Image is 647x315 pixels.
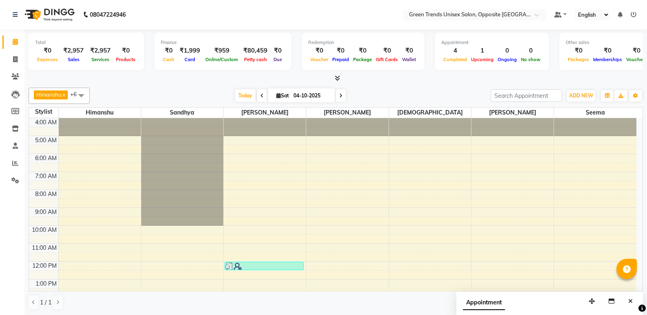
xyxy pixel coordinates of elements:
div: ₹0 [566,46,591,55]
div: ₹0 [35,46,60,55]
span: Due [271,57,284,62]
iframe: chat widget [613,282,639,307]
div: 12:00 PM [31,262,58,270]
span: Online/Custom [203,57,240,62]
span: Sat [274,93,291,99]
div: ₹0 [591,46,624,55]
div: 11:00 AM [30,244,58,252]
span: Completed [441,57,469,62]
div: ₹0 [161,46,176,55]
div: ₹0 [114,46,138,55]
span: Himanshu [59,108,141,118]
span: Sales [66,57,82,62]
div: ₹0 [308,46,330,55]
div: 0 [496,46,519,55]
div: 6:00 AM [33,154,58,163]
span: Petty cash [242,57,269,62]
span: [PERSON_NAME] [306,108,388,118]
div: ₹80,459 [240,46,271,55]
div: 5:00 AM [33,136,58,145]
span: Services [89,57,111,62]
span: Upcoming [469,57,496,62]
span: Sandhya [141,108,223,118]
div: 7:00 AM [33,172,58,181]
span: Expenses [35,57,60,62]
div: ₹0 [400,46,418,55]
span: No show [519,57,543,62]
span: [PERSON_NAME] [471,108,554,118]
div: Stylist [29,108,58,116]
b: 08047224946 [90,3,126,26]
span: Prepaid [330,57,351,62]
span: Wallet [400,57,418,62]
div: 10:00 AM [30,226,58,234]
span: Packages [566,57,591,62]
span: Appointment [463,295,505,310]
span: Package [351,57,374,62]
span: Ongoing [496,57,519,62]
div: ₹2,957 [60,46,87,55]
div: 1 [469,46,496,55]
div: Appointment [441,39,543,46]
span: Card [182,57,197,62]
div: ₹0 [374,46,400,55]
span: Gift Cards [374,57,400,62]
div: Redemption [308,39,418,46]
span: Voucher [308,57,330,62]
div: 4 [441,46,469,55]
div: ₹0 [330,46,351,55]
div: ₹959 [203,46,240,55]
span: +6 [70,91,83,97]
span: ADD NEW [569,93,593,99]
a: x [62,91,65,98]
input: 2025-10-04 [291,90,332,102]
div: [PERSON_NAME], TK02, 12:00 PM-12:30 PM, [PERSON_NAME] Styling [225,262,303,270]
div: 9:00 AM [33,208,58,216]
div: ₹2,957 [87,46,114,55]
span: [PERSON_NAME] [224,108,306,118]
span: Products [114,57,138,62]
span: Today [235,89,256,102]
span: Cash [161,57,176,62]
div: 4:00 AM [33,118,58,127]
div: ₹0 [271,46,285,55]
img: logo [21,3,77,26]
input: Search Appointment [491,89,562,102]
div: Finance [161,39,285,46]
span: 1 / 1 [40,298,51,307]
div: 1:00 PM [34,280,58,288]
span: [DEMOGRAPHIC_DATA] [389,108,471,118]
span: Himanshu [36,91,62,98]
div: ₹0 [351,46,374,55]
span: Memberships [591,57,624,62]
div: 8:00 AM [33,190,58,198]
div: ₹1,999 [176,46,203,55]
div: Total [35,39,138,46]
button: ADD NEW [567,90,595,101]
div: 0 [519,46,543,55]
span: Seema [554,108,636,118]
